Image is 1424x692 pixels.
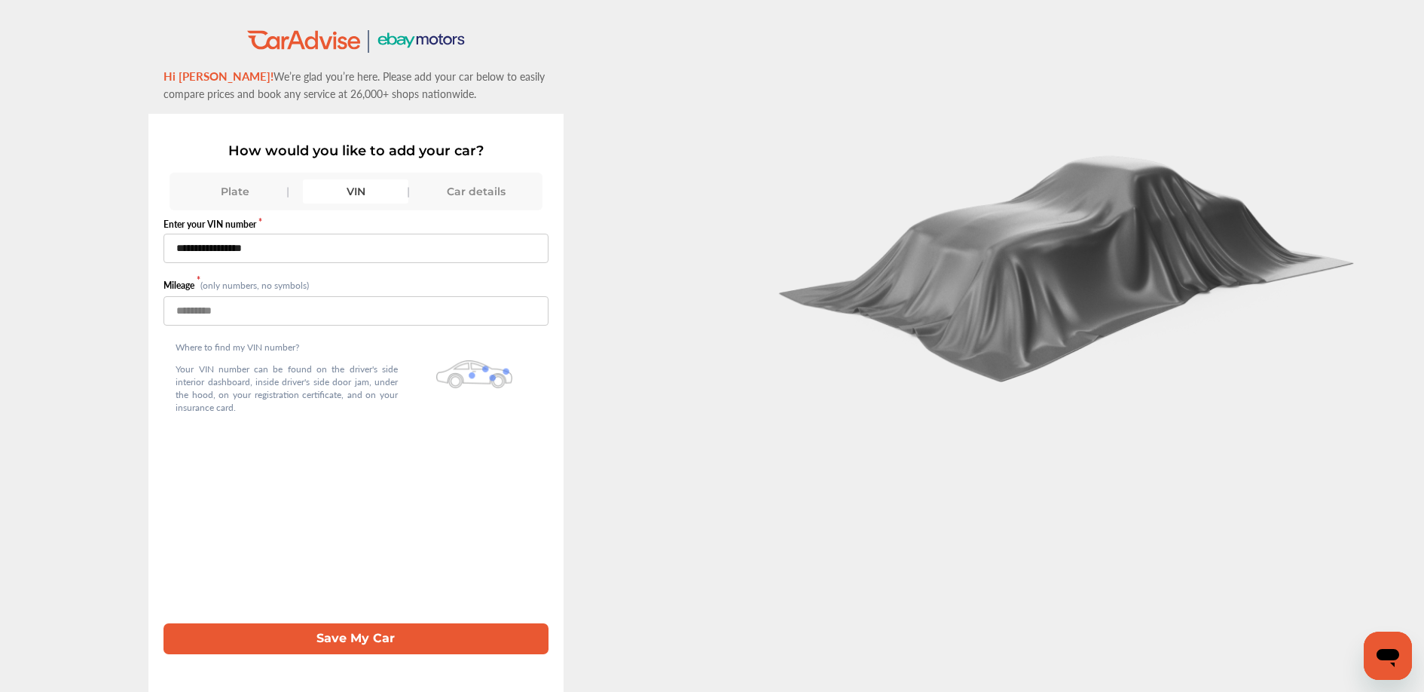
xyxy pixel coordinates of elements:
p: Where to find my VIN number? [176,341,398,354]
span: Hi [PERSON_NAME]! [163,68,273,84]
span: We’re glad you’re here. Please add your car below to easily compare prices and book any service a... [163,69,545,101]
iframe: Button to launch messaging window [1364,632,1412,680]
button: Save My Car [163,623,548,654]
p: How would you like to add your car? [163,142,548,159]
div: Car details [423,179,529,204]
p: Your VIN number can be found on the driver's side interior dashboard, inside driver's side door j... [176,363,398,414]
div: Plate [182,179,288,204]
img: olbwX0zPblBWoAAAAASUVORK5CYII= [436,360,512,388]
label: Mileage [163,279,200,292]
img: carCoverBlack.2823a3dccd746e18b3f8.png [767,139,1370,383]
small: (only numbers, no symbols) [200,279,309,292]
div: VIN [303,179,408,204]
label: Enter your VIN number [163,218,548,231]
